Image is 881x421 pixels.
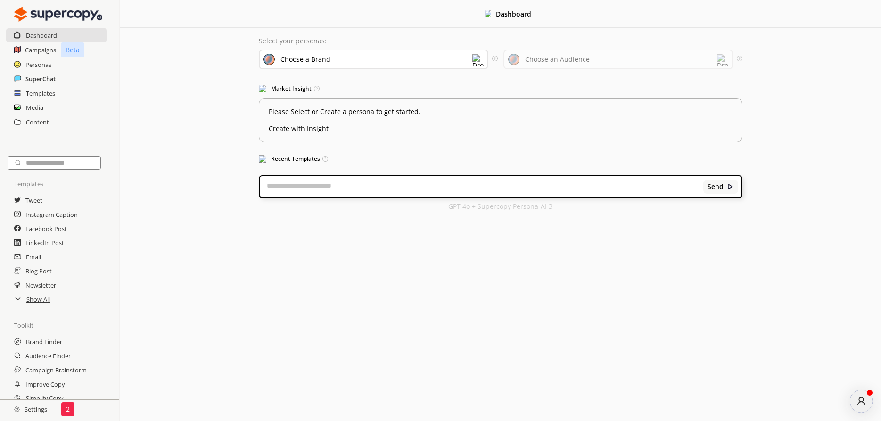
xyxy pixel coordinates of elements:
a: LinkedIn Post [25,236,64,250]
img: Close [485,10,491,17]
a: Audience Finder [25,349,71,363]
img: Close [14,5,102,24]
a: Show All [26,292,50,306]
a: Templates [26,86,55,100]
a: Content [26,115,49,129]
img: Audience Icon [508,54,519,65]
p: Select your personas: [259,37,742,45]
a: Media [26,100,43,115]
div: atlas-message-author-avatar [850,390,873,413]
a: Newsletter [25,278,56,292]
a: Instagram Caption [25,207,78,222]
a: Tweet [25,193,42,207]
u: Create with Insight [269,120,732,132]
p: Please Select or Create a persona to get started. [269,108,732,116]
a: Blog Post [25,264,52,278]
img: Dropdown Icon [717,54,728,66]
a: Brand Finder [26,335,62,349]
img: Tooltip Icon [322,156,328,162]
img: Popular Templates [259,155,266,163]
img: Close [14,406,20,412]
button: atlas-launcher [850,390,873,413]
h3: Recent Templates [259,152,742,166]
img: Brand Icon [263,54,275,65]
img: Tooltip Icon [737,56,742,61]
a: Campaigns [25,43,56,57]
a: Personas [25,58,51,72]
a: Dashboard [26,28,57,42]
a: Improve Copy [25,377,65,391]
img: Market Insight [259,85,266,92]
a: Email [26,250,41,264]
p: GPT 4o + Supercopy Persona-AI 3 [448,203,552,210]
a: SuperChat [25,72,56,86]
a: Facebook Post [25,222,67,236]
div: Choose an Audience [525,56,590,63]
b: Send [708,183,724,190]
p: 2 [66,405,70,413]
p: Beta [61,42,84,57]
a: Simplify Copy [26,391,63,405]
div: Choose a Brand [280,56,330,63]
img: Tooltip Icon [314,86,320,91]
img: Tooltip Icon [492,56,498,61]
h3: Market Insight [259,82,742,96]
b: Dashboard [496,9,531,18]
img: Close [727,183,733,190]
a: Campaign Brainstorm [25,363,87,377]
img: Dropdown Icon [472,54,484,66]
